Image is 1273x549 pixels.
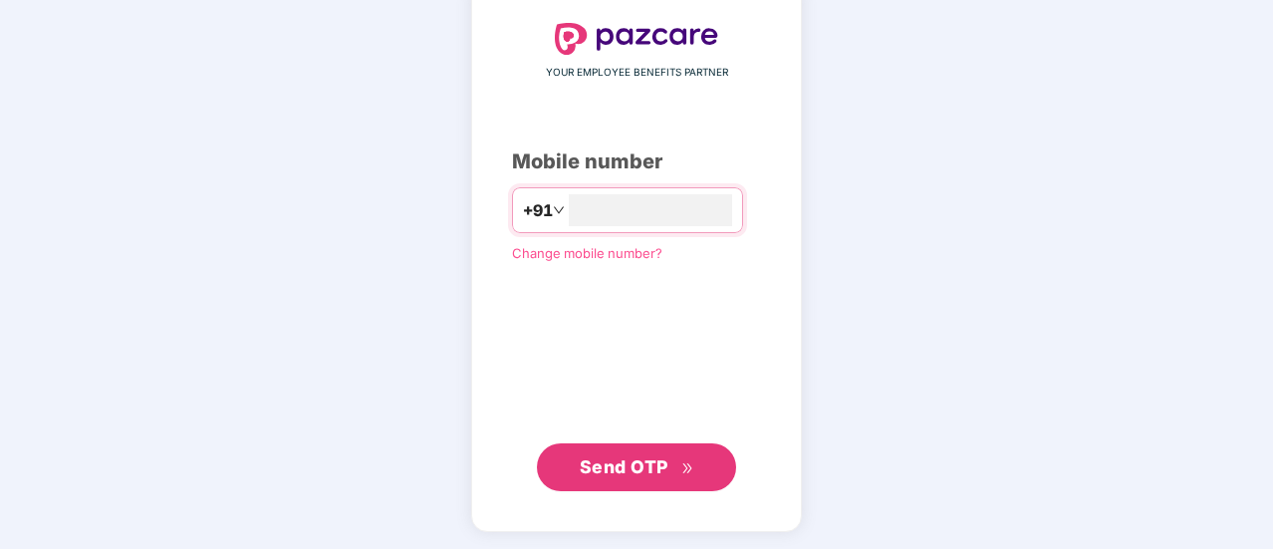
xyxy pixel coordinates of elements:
[553,204,565,216] span: down
[546,65,728,81] span: YOUR EMPLOYEE BENEFITS PARTNER
[681,462,694,475] span: double-right
[580,456,668,477] span: Send OTP
[537,443,736,491] button: Send OTPdouble-right
[512,146,761,177] div: Mobile number
[512,245,662,261] a: Change mobile number?
[555,23,718,55] img: logo
[523,198,553,223] span: +91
